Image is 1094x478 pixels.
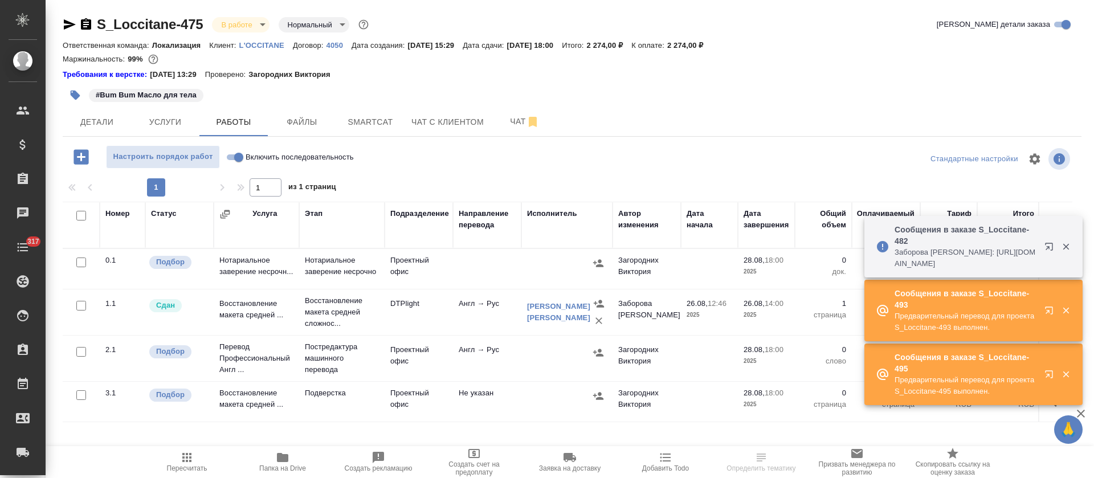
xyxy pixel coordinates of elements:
td: Заборова [PERSON_NAME] [613,292,681,332]
span: Детали [70,115,124,129]
td: Загородних Виктория [613,382,681,422]
p: L'OCCITANE [239,41,293,50]
span: Пересчитать [167,464,207,472]
p: слово [858,356,915,367]
td: Восстановление макета средней ... [214,382,299,422]
span: Посмотреть информацию [1048,148,1072,170]
div: 0.1 [105,255,140,266]
button: Сгруппировать [219,209,231,220]
div: 2.1 [105,344,140,356]
div: Можно подбирать исполнителей [148,387,208,403]
button: Закрыть [1054,305,1077,316]
div: split button [928,150,1021,168]
p: Предварительный перевод для проекта S_Loccitane-493 выполнен. [895,311,1037,333]
p: 18:00 [765,389,783,397]
p: 2 274,00 ₽ [667,41,712,50]
span: Призвать менеджера по развитию [816,460,898,476]
span: Bum Bum Масло для тела [88,89,205,99]
td: Проектный офис [385,249,453,289]
button: Создать рекламацию [330,446,426,478]
button: Открыть в новой вкладке [1038,299,1065,326]
button: Добавить тэг [63,83,88,108]
button: Закрыть [1054,242,1077,252]
div: Автор изменения [618,208,675,231]
span: Создать рекламацию [345,464,413,472]
p: [DATE] 15:29 [408,41,463,50]
div: Статус [151,208,177,219]
div: Можно подбирать исполнителей [148,344,208,359]
span: Чат с клиентом [411,115,484,129]
p: Проверено: [205,69,249,80]
span: Настроить порядок работ [112,150,214,164]
p: Предварительный перевод для проекта S_Loccitane-495 выполнен. [895,374,1037,397]
p: [DATE] 13:29 [150,69,205,80]
button: Призвать менеджера по развитию [809,446,905,478]
p: 2025 [744,266,789,277]
button: Назначить [590,295,607,312]
p: 0 [801,344,846,356]
div: Тариф [947,208,971,219]
td: Загородних Виктория [613,338,681,378]
p: Нотариальное заверение несрочно [305,255,379,277]
td: Нотариальное заверение несрочн... [214,249,299,289]
button: Определить тематику [713,446,809,478]
a: S_Loccitane-475 [97,17,203,32]
td: Не указан [453,382,521,422]
p: слово [801,356,846,367]
p: 26.08, [687,299,708,308]
p: Маржинальность: [63,55,128,63]
a: [PERSON_NAME] [PERSON_NAME] [527,302,590,322]
p: 2025 [744,356,789,367]
button: Добавить Todo [618,446,713,478]
td: Англ → Рус [453,292,521,332]
span: Услуги [138,115,193,129]
p: Сообщения в заказе S_Loccitane-482 [895,224,1037,247]
p: 1 [801,298,846,309]
span: 317 [21,236,46,247]
button: Закрыть [1054,369,1077,379]
p: Подбор [156,256,185,268]
button: Папка на Drive [235,446,330,478]
p: 28.08, [744,345,765,354]
p: страница [801,399,846,410]
td: Перевод Профессиональный Англ ... [214,336,299,381]
p: Подбор [156,346,185,357]
button: Скопировать ссылку [79,18,93,31]
p: 18:00 [765,256,783,264]
p: 0 [858,255,915,266]
p: страница [858,399,915,410]
p: Подбор [156,389,185,401]
button: Назначить [590,255,607,272]
div: В работе [279,17,349,32]
button: Заявка на доставку [522,446,618,478]
a: L'OCCITANE [239,40,293,50]
div: Этап [305,208,323,219]
button: Пересчитать [139,446,235,478]
div: Исполнитель [527,208,577,219]
p: Ответственная команда: [63,41,152,50]
div: Оплачиваемый объем [857,208,915,231]
div: 1.1 [105,298,140,309]
div: В работе [212,17,269,32]
a: 317 [3,233,43,262]
span: из 1 страниц [288,180,336,197]
div: Дата начала [687,208,732,231]
button: Скопировать ссылку для ЯМессенджера [63,18,76,31]
div: Менеджер проверил работу исполнителя, передает ее на следующий этап [148,298,208,313]
a: Требования к верстке: [63,69,150,80]
span: Smartcat [343,115,398,129]
p: 26.08, [744,299,765,308]
p: док. [801,266,846,277]
p: Загородних Виктория [248,69,338,80]
p: 0 [858,387,915,399]
svg: Отписаться [526,115,540,129]
span: Добавить Todo [642,464,689,472]
p: страница [801,309,846,321]
p: 12:46 [708,299,726,308]
p: К оплате: [631,41,667,50]
td: Англ → Рус [453,338,521,378]
td: DTPlight [385,292,453,332]
p: Заборова [PERSON_NAME]: [URL][DOMAIN_NAME] [895,247,1037,269]
button: Добавить работу [66,145,97,169]
p: 2 274,00 ₽ [587,41,632,50]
